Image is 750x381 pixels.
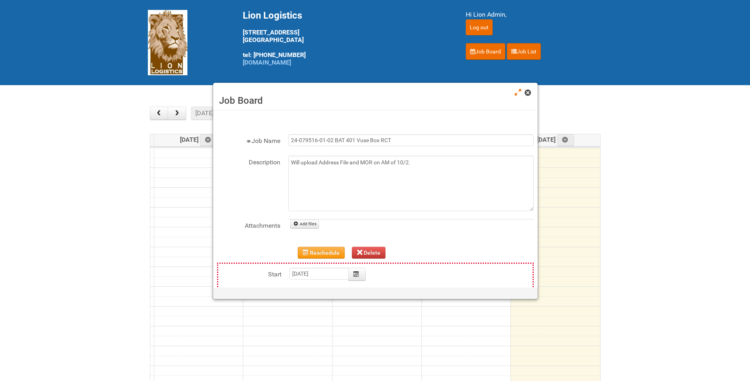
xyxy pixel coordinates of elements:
a: Add an event [200,134,217,146]
button: Delete [352,247,386,259]
a: Add files [290,220,319,229]
h3: Job Board [219,95,532,107]
button: Calendar [348,268,366,281]
a: Job Board [466,43,505,60]
span: [DATE] [180,136,217,143]
div: [STREET_ADDRESS] [GEOGRAPHIC_DATA] tel: [PHONE_NUMBER] [243,10,446,66]
label: Job Name [217,134,280,146]
img: Lion Logistics [148,10,187,75]
label: Start [218,268,281,279]
button: [DATE] [191,107,218,120]
span: [DATE] [537,136,574,143]
a: Job List [507,43,541,60]
input: Log out [466,19,493,35]
a: Add an event [557,134,574,146]
label: Description [217,156,280,167]
textarea: Will upload Address File and MOR on AM of 10/2. [288,156,534,211]
span: Lion Logistics [243,10,302,21]
label: Attachments [217,219,280,231]
div: Hi Lion Admin, [466,10,603,19]
a: Lion Logistics [148,38,187,46]
button: Reschedule [298,247,345,259]
a: [DOMAIN_NAME] [243,59,291,66]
